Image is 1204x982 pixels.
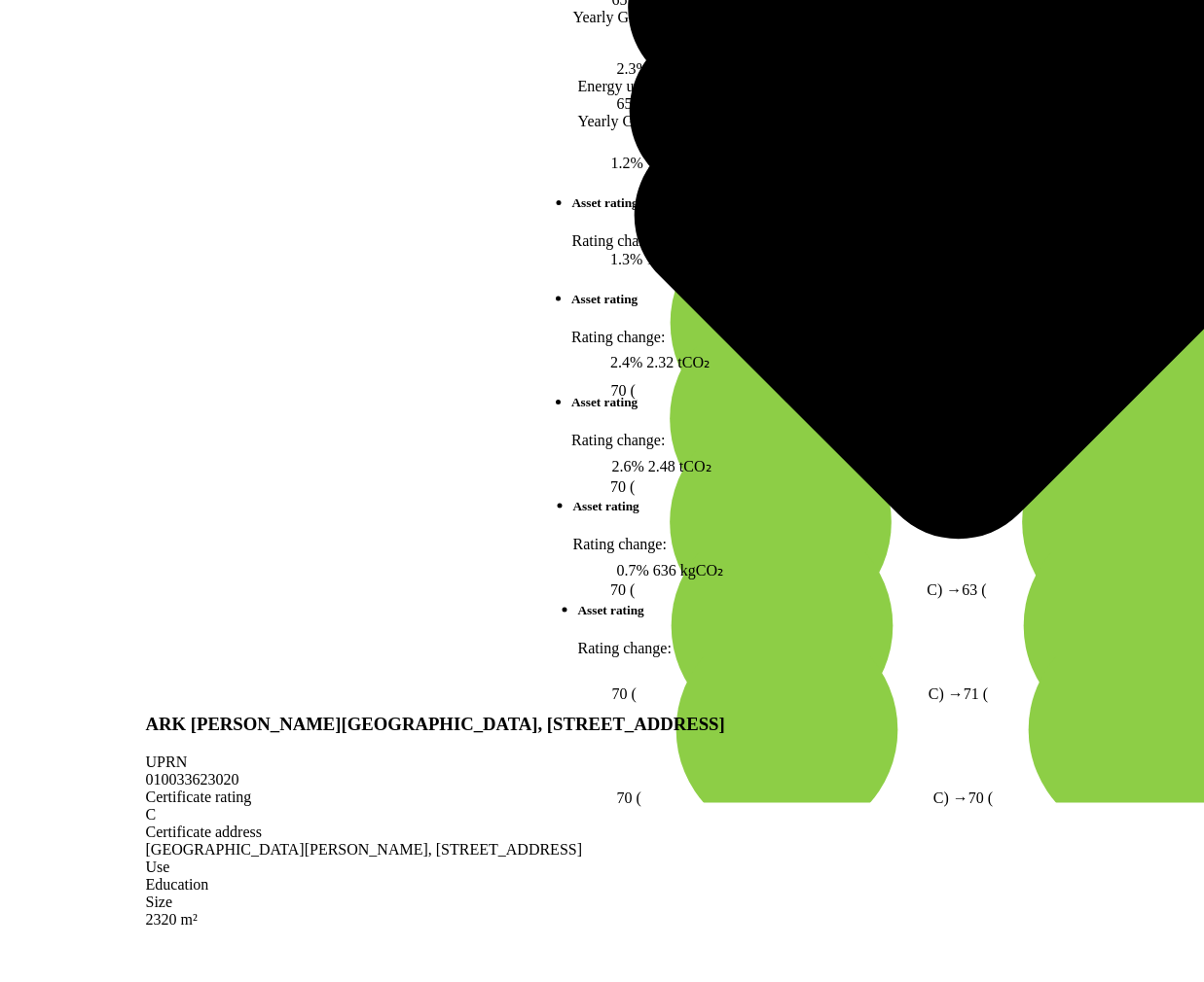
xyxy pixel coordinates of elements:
[146,806,725,824] div: C
[653,59,720,76] span: 3.48 MWh
[146,859,725,876] div: Use
[617,94,790,111] span: 65 kWh/m² →
[146,911,725,929] div: 2320 m²
[146,876,725,894] div: Education
[146,714,725,735] h3: ARK [PERSON_NAME][GEOGRAPHIC_DATA], [STREET_ADDRESS]
[146,771,725,789] div: 010033623020
[653,561,723,578] span: 636 kgCO₂
[707,94,789,111] span: 63.5 kWh/m²
[146,754,725,771] div: UPRN
[146,824,725,841] div: Certificate address
[146,841,725,859] div: [GEOGRAPHIC_DATA][PERSON_NAME], [STREET_ADDRESS]
[146,789,725,806] div: Certificate rating
[146,894,725,911] div: Size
